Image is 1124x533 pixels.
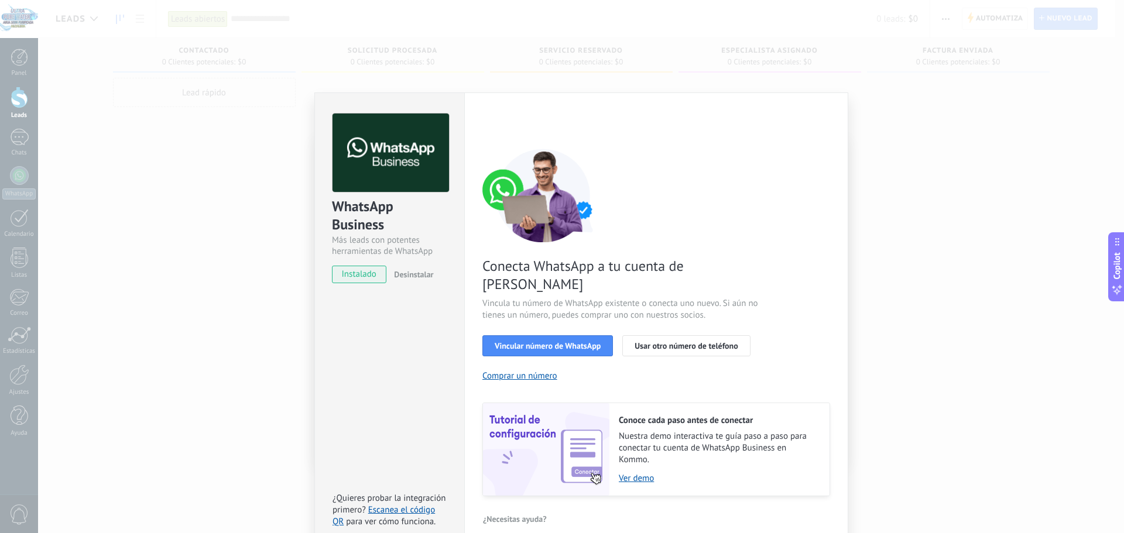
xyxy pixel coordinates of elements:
button: Vincular número de WhatsApp [482,335,613,356]
a: Escanea el código QR [333,504,435,527]
span: Copilot [1111,252,1123,279]
span: Nuestra demo interactiva te guía paso a paso para conectar tu cuenta de WhatsApp Business en Kommo. [619,431,818,466]
button: Usar otro número de teléfono [622,335,750,356]
span: Conecta WhatsApp a tu cuenta de [PERSON_NAME] [482,257,761,293]
span: Desinstalar [394,269,433,280]
button: Desinstalar [389,266,433,283]
span: Vincula tu número de WhatsApp existente o conecta uno nuevo. Si aún no tienes un número, puedes c... [482,298,761,321]
span: para ver cómo funciona. [346,516,436,527]
a: Ver demo [619,473,818,484]
button: Comprar un número [482,370,557,381]
div: Más leads con potentes herramientas de WhatsApp [332,235,447,257]
span: ¿Quieres probar la integración primero? [333,493,446,515]
img: connect number [482,149,605,242]
div: WhatsApp Business [332,197,447,235]
span: Usar otro número de teléfono [635,342,738,350]
span: Vincular número de WhatsApp [495,342,601,350]
h2: Conoce cada paso antes de conectar [619,415,818,426]
img: logo_main.png [333,114,449,192]
span: instalado [333,266,386,283]
button: ¿Necesitas ayuda? [482,510,547,528]
span: ¿Necesitas ayuda? [483,515,547,523]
